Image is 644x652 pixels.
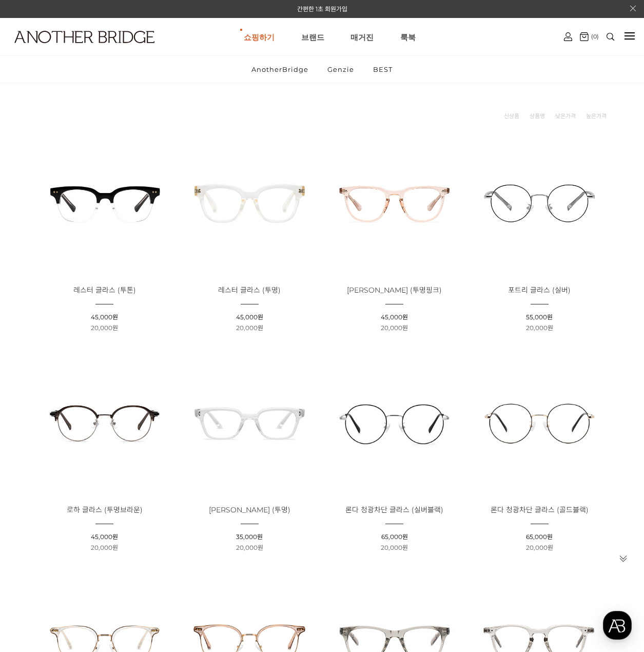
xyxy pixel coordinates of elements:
span: 20,000원 [91,324,118,332]
a: Genzie [319,56,363,83]
a: [PERSON_NAME] (투명핑크) [347,286,442,294]
span: 레스터 글라스 (투명) [218,285,281,295]
img: logo [14,31,154,43]
a: [PERSON_NAME] (투명) [209,506,290,514]
a: 론다 청광차단 글라스 (골드블랙) [491,506,589,514]
span: 대화 [94,341,106,350]
span: 20,000원 [236,324,263,332]
a: 간편한 1초 회원가입 [297,5,347,13]
img: 론다 청광차단 글라스 - 골드블랙 제품 이미지 [471,353,608,491]
a: 쇼핑하기 [244,18,275,55]
a: 신상품 [504,111,519,121]
span: 홈 [32,341,38,349]
img: search [607,33,614,41]
span: 45,000원 [91,313,118,321]
img: 페르니 글라스 투명 제품 이미지 [181,353,318,491]
img: cart [580,32,589,41]
a: AnotherBridge [243,56,317,83]
span: 45,000원 [381,313,408,321]
span: 20,000원 [91,544,118,551]
a: 대화 [68,325,132,351]
img: 론다 청광차단 글라스 실버블랙 제품 이미지 [326,353,463,491]
span: [PERSON_NAME] (투명핑크) [347,285,442,295]
a: 매거진 [350,18,374,55]
a: 레스터 글라스 (투명) [218,286,281,294]
span: 20,000원 [236,544,263,551]
a: 설정 [132,325,197,351]
a: (0) [580,32,599,41]
span: [PERSON_NAME] (투명) [209,505,290,514]
span: 20,000원 [381,324,408,332]
span: 포트리 글라스 (실버) [508,285,571,295]
span: 론다 청광차단 글라스 (골드블랙) [491,505,589,514]
a: 낮은가격 [555,111,576,121]
img: 애크런 글라스 - 투명핑크 안경 제품 이미지 [326,134,463,272]
span: 65,000원 [526,533,553,541]
span: 레스터 글라스 (투톤) [73,285,136,295]
a: 포트리 글라스 (실버) [508,286,571,294]
img: 포트리 글라스 - 실버 안경 이미지 [471,134,608,272]
a: 룩북 [400,18,416,55]
span: 45,000원 [91,533,118,541]
span: 20,000원 [526,544,553,551]
span: 20,000원 [526,324,553,332]
a: 레스터 글라스 (투톤) [73,286,136,294]
img: 로하 글라스 투명브라운 - 세련된 디자인의 안경 이미지 [36,353,173,491]
a: 높은가격 [586,111,607,121]
a: BEST [364,56,401,83]
a: logo [5,31,102,68]
span: 45,000원 [236,313,263,321]
img: cart [564,32,572,41]
span: 설정 [159,341,171,349]
span: (0) [589,33,599,40]
img: 레스터 글라스 투톤 - 세련된 투톤 안경 제품 이미지 [36,134,173,272]
img: 레스터 글라스 - 투명 안경 제품 이미지 [181,134,318,272]
a: 로하 글라스 (투명브라운) [67,506,143,514]
span: 20,000원 [381,544,408,551]
a: 홈 [3,325,68,351]
a: 상품명 [530,111,545,121]
span: 65,000원 [381,533,408,541]
span: 로하 글라스 (투명브라운) [67,505,143,514]
a: 브랜드 [301,18,324,55]
span: 론다 청광차단 글라스 (실버블랙) [345,505,443,514]
a: 론다 청광차단 글라스 (실버블랙) [345,506,443,514]
span: 55,000원 [526,313,553,321]
span: 35,000원 [236,533,263,541]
